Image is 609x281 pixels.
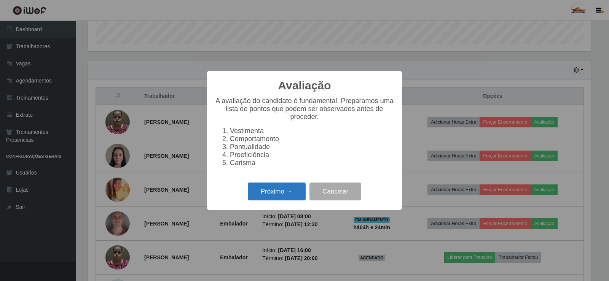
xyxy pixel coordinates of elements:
[230,143,394,151] li: Pontualidade
[230,151,394,159] li: Proeficiência
[309,183,361,200] button: Cancelar
[215,97,394,121] p: A avaliação do candidato é fundamental. Preparamos uma lista de pontos que podem ser observados a...
[230,159,394,167] li: Carisma
[230,135,394,143] li: Comportamento
[278,79,331,92] h2: Avaliação
[230,127,394,135] li: Vestimenta
[248,183,306,200] button: Próximo →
